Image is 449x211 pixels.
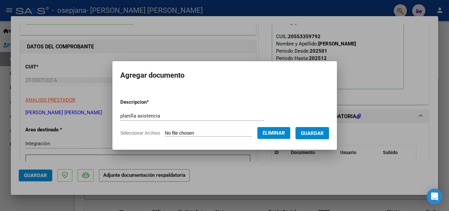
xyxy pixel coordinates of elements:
h2: Agregar documento [120,69,329,82]
span: Eliminar [263,130,285,136]
p: Descripcion [120,98,183,106]
span: Seleccionar Archivo [120,130,160,136]
span: Guardar [301,130,324,136]
button: Guardar [295,127,329,139]
button: Eliminar [257,127,290,139]
div: Open Intercom Messenger [427,189,442,204]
